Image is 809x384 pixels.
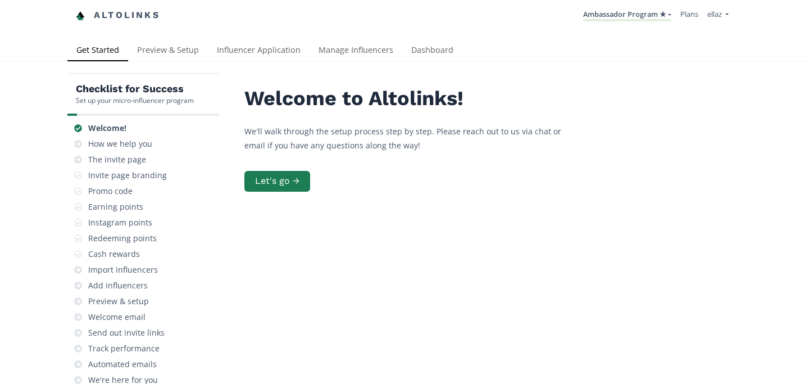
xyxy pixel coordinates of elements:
div: Redeeming points [88,233,157,244]
a: Influencer Application [208,40,310,62]
div: Automated emails [88,359,157,370]
img: favicon-32x32.png [76,11,85,20]
div: Send out invite links [88,327,165,338]
h5: Checklist for Success [76,82,194,96]
h2: Welcome to Altolinks! [244,87,581,110]
a: Preview & Setup [128,40,208,62]
div: Instagram points [88,217,152,228]
div: Welcome email [88,311,146,323]
div: Set up your micro-influencer program [76,96,194,105]
div: Invite page branding [88,170,167,181]
div: Earning points [88,201,143,213]
a: Manage Influencers [310,40,402,62]
a: Altolinks [76,6,160,25]
span: ellaz [707,9,722,19]
a: Plans [680,9,698,19]
div: Preview & setup [88,296,149,307]
div: Promo code [88,186,133,197]
p: We'll walk through the setup process step by step. Please reach out to us via chat or email if yo... [244,124,581,152]
div: Welcome! [88,123,126,134]
div: Cash rewards [88,249,140,260]
div: Import influencers [88,264,158,275]
a: Dashboard [402,40,462,62]
a: Get Started [67,40,128,62]
a: ellaz [707,9,729,22]
a: Ambassador Program ★ [583,9,671,21]
div: Track performance [88,343,160,354]
div: How we help you [88,138,152,150]
button: Let's go → [244,171,310,192]
div: The invite page [88,154,146,165]
div: Add influencers [88,280,148,291]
